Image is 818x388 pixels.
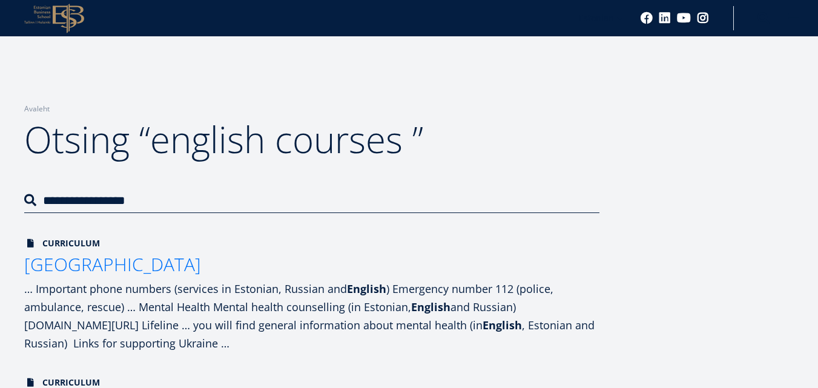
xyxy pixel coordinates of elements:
span: [GEOGRAPHIC_DATA] [24,252,201,277]
span: Curriculum [24,237,100,249]
strong: English [411,300,450,314]
strong: English [483,318,522,332]
a: Avaleht [24,103,50,115]
a: Linkedin [659,12,671,24]
h1: Otsing “english courses ” [24,115,599,163]
a: Youtube [677,12,691,24]
a: Facebook [641,12,653,24]
a: Instagram [697,12,709,24]
div: … Important phone numbers (services in Estonian, Russian and ) Emergency number 112 (police, ambu... [24,280,599,352]
strong: English [347,281,386,296]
